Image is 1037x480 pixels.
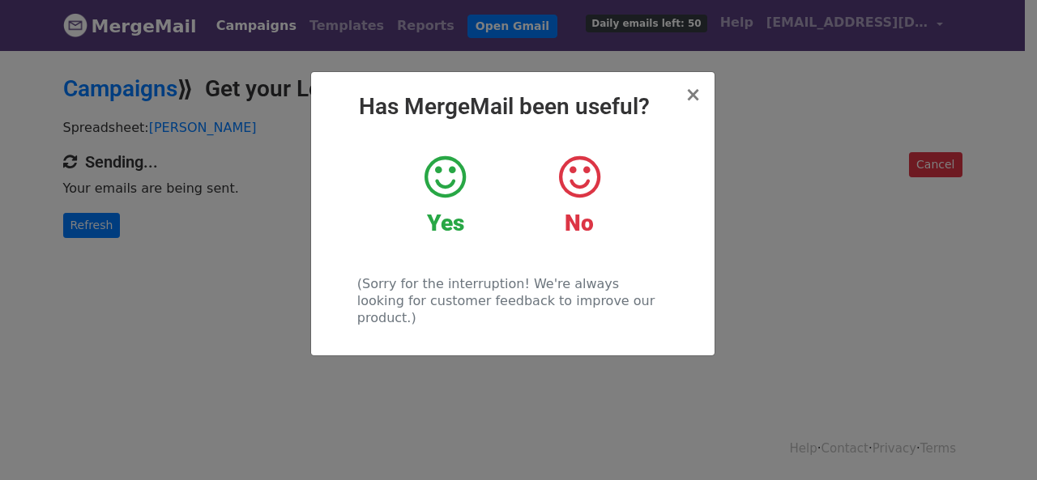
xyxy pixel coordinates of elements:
button: Close [685,85,701,104]
strong: Yes [427,210,464,236]
h2: Has MergeMail been useful? [324,93,702,121]
p: (Sorry for the interruption! We're always looking for customer feedback to improve our product.) [357,275,668,326]
a: Yes [390,153,500,237]
strong: No [565,210,594,236]
a: No [524,153,634,237]
span: × [685,83,701,106]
